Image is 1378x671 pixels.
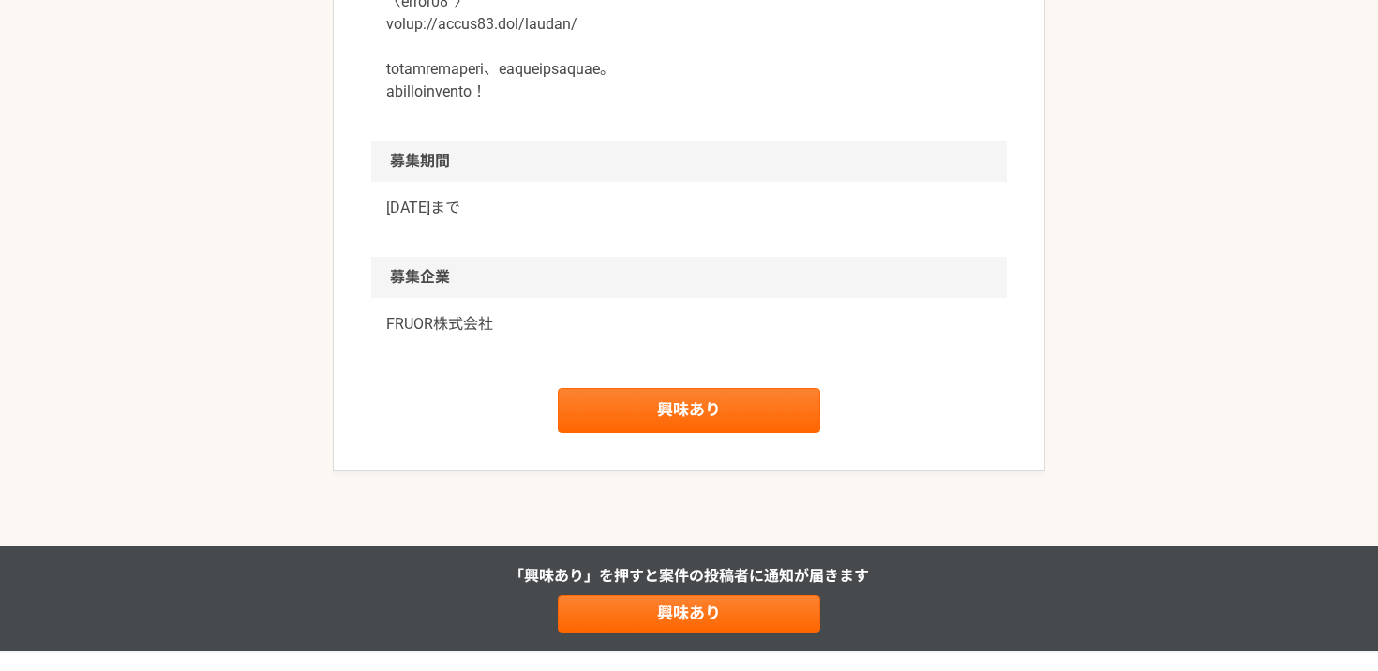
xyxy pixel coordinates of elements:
h2: 募集期間 [371,141,1007,182]
h2: 募集企業 [371,257,1007,298]
a: 興味あり [558,388,820,433]
p: [DATE]まで [386,197,992,219]
p: 「興味あり」を押すと 案件の投稿者に通知が届きます [509,565,869,588]
a: FRUOR株式会社 [386,313,992,335]
a: 興味あり [558,595,820,633]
